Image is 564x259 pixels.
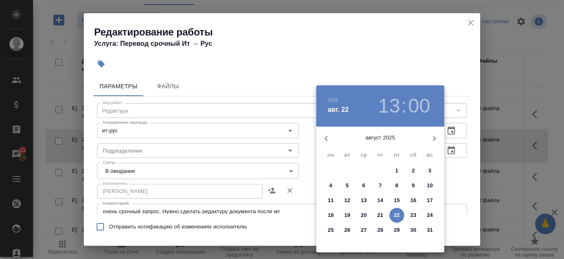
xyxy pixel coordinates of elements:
span: вт [340,151,355,159]
button: 23 [406,208,421,223]
h3: : [401,94,406,118]
span: сб [406,151,421,159]
span: вс [422,151,437,159]
p: 10 [427,181,433,190]
button: авг. 22 [328,105,349,115]
p: 31 [427,226,433,234]
button: 8 [389,178,404,193]
span: пт [389,151,404,159]
p: 9 [412,181,415,190]
button: 15 [389,193,404,208]
p: 2 [412,167,415,175]
button: 10 [422,178,437,193]
span: ср [356,151,371,159]
p: 3 [428,167,431,175]
button: 26 [340,223,355,238]
button: 24 [422,208,437,223]
p: август 2025 [336,134,424,142]
p: 26 [344,226,351,234]
button: 16 [406,193,421,208]
button: 17 [422,193,437,208]
p: 14 [377,196,384,205]
button: 1 [389,163,404,178]
button: 7 [373,178,388,193]
p: 17 [427,196,433,205]
p: 18 [328,211,334,219]
p: 27 [361,226,367,234]
button: 27 [356,223,371,238]
button: 21 [373,208,388,223]
p: 15 [394,196,400,205]
p: 20 [361,211,367,219]
p: 30 [410,226,417,234]
button: 4 [323,178,338,193]
button: 5 [340,178,355,193]
button: 00 [408,94,430,118]
p: 4 [329,181,332,190]
button: 22 [389,208,404,223]
p: 13 [361,196,367,205]
button: 11 [323,193,338,208]
button: 2025 [328,97,338,102]
span: пн [323,151,338,159]
p: 28 [377,226,384,234]
button: 28 [373,223,388,238]
p: 24 [427,211,433,219]
button: 2 [406,163,421,178]
p: 29 [394,226,400,234]
button: 18 [323,208,338,223]
button: 13 [356,193,371,208]
p: 19 [344,211,351,219]
p: 12 [344,196,351,205]
button: 20 [356,208,371,223]
button: 3 [422,163,437,178]
p: 25 [328,226,334,234]
p: 8 [395,181,398,190]
p: 22 [394,211,400,219]
button: 6 [356,178,371,193]
button: 25 [323,223,338,238]
p: 16 [410,196,417,205]
button: 9 [406,178,421,193]
span: чт [373,151,388,159]
button: 19 [340,208,355,223]
p: 1 [395,167,398,175]
button: 13 [378,94,400,118]
p: 11 [328,196,334,205]
button: 12 [340,193,355,208]
p: 7 [379,181,382,190]
button: 31 [422,223,437,238]
button: 30 [406,223,421,238]
button: 14 [373,193,388,208]
p: 5 [346,181,348,190]
p: 23 [410,211,417,219]
button: 29 [389,223,404,238]
p: 6 [362,181,365,190]
p: 21 [377,211,384,219]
